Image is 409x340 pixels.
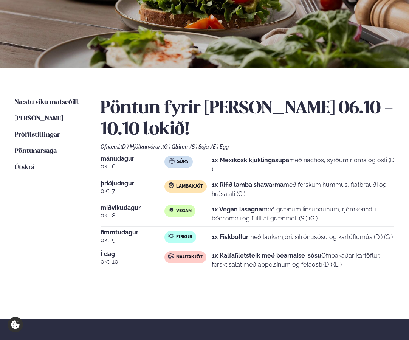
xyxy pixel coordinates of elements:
[168,182,174,188] img: Lamb.svg
[176,234,192,240] span: Fiskur
[168,207,174,213] img: Vegan.svg
[212,181,284,188] strong: 1x Rifið lamba shawarma
[176,183,203,189] span: Lambakjöt
[101,205,164,211] span: miðvikudagur
[15,99,79,106] span: Næstu viku matseðill
[176,254,203,260] span: Nautakjöt
[15,114,63,123] a: [PERSON_NAME]
[15,132,60,138] span: Prófílstillingar
[101,236,164,245] span: okt. 9
[212,252,321,259] strong: 1x Kalfafiletsteik með béarnaise-sósu
[101,186,164,196] span: okt. 7
[101,156,164,162] span: mánudagur
[169,158,175,164] img: soup.svg
[101,180,164,186] span: þriðjudagur
[212,206,262,213] strong: 1x Vegan lasagna
[168,233,174,239] img: fish.svg
[212,233,248,241] strong: 1x Fiskbollur
[15,130,60,140] a: Prófílstillingar
[190,144,211,150] span: (S ) Soja ,
[176,208,192,214] span: Vegan
[15,163,34,172] a: Útskrá
[101,257,164,266] span: okt. 10
[163,144,190,150] span: (G ) Glúten ,
[212,205,395,223] p: með grænum linsubaunum, rjómkenndu béchameli og fullt af grænmeti (S ) (G )
[212,233,393,242] p: með lauksmjöri, sítrónusósu og kartöflumús (D ) (G )
[212,157,289,164] strong: 1x Mexíkósk kjúklingasúpa
[211,144,229,150] span: (E ) Egg
[212,180,395,199] p: með ferskum hummus, flatbrauði og hrásalati (G )
[101,144,395,150] div: Ofnæmi:
[121,144,163,150] span: (D ) Mjólkurvörur ,
[101,230,164,236] span: fimmtudagur
[101,98,395,140] h2: Pöntun fyrir [PERSON_NAME] 06.10 - 10.10 lokið!
[15,98,79,107] a: Næstu viku matseðill
[15,164,34,171] span: Útskrá
[8,317,23,332] a: Cookie settings
[101,211,164,220] span: okt. 8
[101,251,164,257] span: Í dag
[15,148,57,154] span: Pöntunarsaga
[15,115,63,122] span: [PERSON_NAME]
[177,159,188,165] span: Súpa
[168,253,174,259] img: beef.svg
[212,156,395,174] p: með nachos, sýrðum rjóma og osti (D )
[101,162,164,171] span: okt. 6
[212,251,395,269] p: Ofnbakaðar kartöflur, ferskt salat með appelsínum og fetaosti (D ) (E )
[15,147,57,156] a: Pöntunarsaga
